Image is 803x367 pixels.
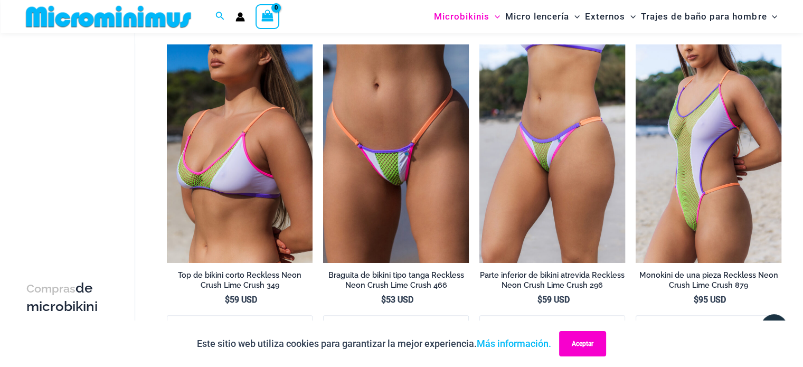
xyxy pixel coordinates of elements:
font: Compras [26,282,75,295]
font: 59 USD [230,295,257,305]
font: $ [694,295,698,305]
a: Trajes de baño para hombreAlternar menúAlternar menú [638,3,780,30]
span: Alternar menú [569,3,580,30]
span: Alternar menú [767,3,777,30]
a: Enlace del icono de la cuenta [235,12,245,22]
font: Monokini de una pieza Reckless Neon Crush Lime Crush 879 [639,270,778,289]
font: 59 USD [542,295,570,305]
a: Top corto Reckless Neon Crush Lime Crush 349 01Top corto Reckless Neon Crush Lime Crush 349 02Top... [167,44,313,263]
nav: Navegación del sitio [430,2,782,32]
a: Más información. [477,338,551,349]
font: Micro lencería [505,11,569,22]
font: Externos [585,11,625,22]
font: Top de bikini corto Reckless Neon Crush Lime Crush 349 [178,270,301,289]
a: ExternosAlternar menúAlternar menú [582,3,638,30]
font: de microbikinis [26,280,98,332]
font: Este sitio web utiliza cookies para garantizar la mejor experiencia. [197,338,477,349]
font: Trajes de baño para hombre [641,11,767,22]
span: Alternar menú [625,3,636,30]
iframe: Certificado por TrustedSite [26,35,121,247]
font: $ [225,295,230,305]
a: Micro lenceríaAlternar menúAlternar menú [503,3,582,30]
a: MicrobikinisAlternar menúAlternar menú [431,3,503,30]
font: 95 USD [698,295,726,305]
a: Aplastamiento de neón imprudente Aplastamiento de lima 296 Fondo atrevido 02Aplastamiento de neón... [479,44,625,263]
a: Tanga Reckless Neon Crush Lime Crush 466Tanga Reckless Neon Crush Lime Crush 466 01Tanga Reckless... [323,44,469,263]
font: 53 USD [386,295,413,305]
font: Parte inferior de bikini atrevida Reckless Neon Crush Lime Crush 296 [480,270,625,289]
button: Aceptar [559,331,606,356]
font: Aceptar [572,340,593,347]
font: $ [537,295,542,305]
img: Aplastamiento de neón imprudente Aplastamiento de lima 296 Fondo atrevido 02 [479,44,625,263]
a: Aplastamiento de neón imprudente Aplastamiento de lima 879 One Piece 09Aplastamiento de neón impr... [636,44,781,263]
a: Top de bikini corto Reckless Neon Crush Lime Crush 349 [167,270,313,294]
img: Tanga Reckless Neon Crush Lime Crush 466 [323,44,469,263]
a: Parte inferior de bikini atrevida Reckless Neon Crush Lime Crush 296 [479,270,625,294]
a: Braguita de bikini tipo tanga Reckless Neon Crush Lime Crush 466 [323,270,469,294]
span: Alternar menú [489,3,500,30]
font: $ [381,295,386,305]
a: Monokini de una pieza Reckless Neon Crush Lime Crush 879 [636,270,781,294]
img: Top corto Reckless Neon Crush Lime Crush 349 01 [167,44,313,263]
a: Enlace del icono de búsqueda [215,10,225,23]
img: Aplastamiento de neón imprudente Aplastamiento de lima 879 One Piece 09 [636,44,781,263]
a: Ver carrito de compras, vacío [256,4,280,29]
font: Braguita de bikini tipo tanga Reckless Neon Crush Lime Crush 466 [328,270,464,289]
font: Microbikinis [434,11,489,22]
img: MM SHOP LOGO PLANO [22,5,195,29]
